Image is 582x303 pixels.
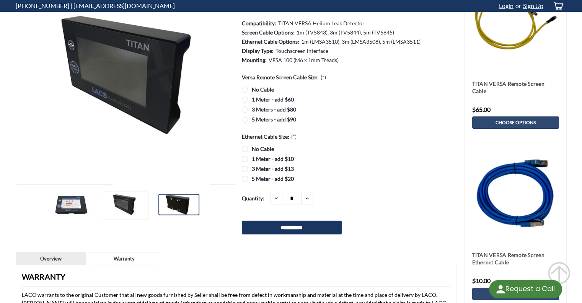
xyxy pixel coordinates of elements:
a: Warranty [89,252,159,265]
label: No Cable [242,85,455,93]
label: Versa Remote Screen Cable Size: [242,73,326,81]
span: $65.00 [472,106,491,113]
dt: Mounting: [242,56,267,64]
dt: Compatibility: [242,19,276,27]
a: Overview [16,252,86,265]
svg: submit [548,262,571,285]
img: TITAN VERSA Remote Screen [16,13,236,137]
dd: Touchscreen interface [275,47,328,55]
h3: Warranty [22,271,450,287]
label: 5 Meters - add $90 [242,115,455,123]
dd: 1m (LMSA3510), 3m (LMSA3508), 5m (LMSA3511) [301,38,420,46]
label: 1 Meter - add $60 [242,95,455,103]
dt: Screen Cable Options: [242,28,295,36]
span: or [514,2,521,9]
label: 3 Meters - add $80 [242,105,455,113]
a: Choose Options [472,288,559,300]
div: Request a Call [505,280,554,298]
label: Quantity: [242,192,264,205]
span: $10.00 [472,277,491,284]
a: cart-preview-dropdown [547,0,567,11]
img: TITAN VERSA Remote Screen [52,193,90,217]
a: Choose Options [472,116,559,129]
img: TITAN VERSA Remote Screen [105,194,143,215]
dt: Ethernet Cable Options: [242,38,299,46]
label: No Cable [242,145,455,153]
a: TITAN VERSA Remote Screen Ethernet Cable [472,251,559,267]
label: 5 Meter - add $20 [242,175,455,183]
span: Choose Options [496,120,536,125]
label: 1 Meter - add $10 [242,155,455,163]
img: round button [494,283,507,295]
a: TITAN VERSA Remote Screen Cable [472,80,559,95]
dd: 1m (TV5843), 3m (TV5844), 5m (TV5845) [296,28,394,36]
div: Scroll Back to Top [548,262,571,285]
img: TITAN VERSA Remote Screen [158,194,197,215]
div: Request a Call [489,280,562,298]
dd: TITAN VERSA Helium Leak Detector [278,19,364,27]
label: Ethernet Cable Size: [242,133,297,141]
label: 3 Meter - add $13 [242,165,455,173]
dd: VESA 100 (M6 x 1mm Treads) [268,56,338,64]
dt: Display Type: [242,47,274,55]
